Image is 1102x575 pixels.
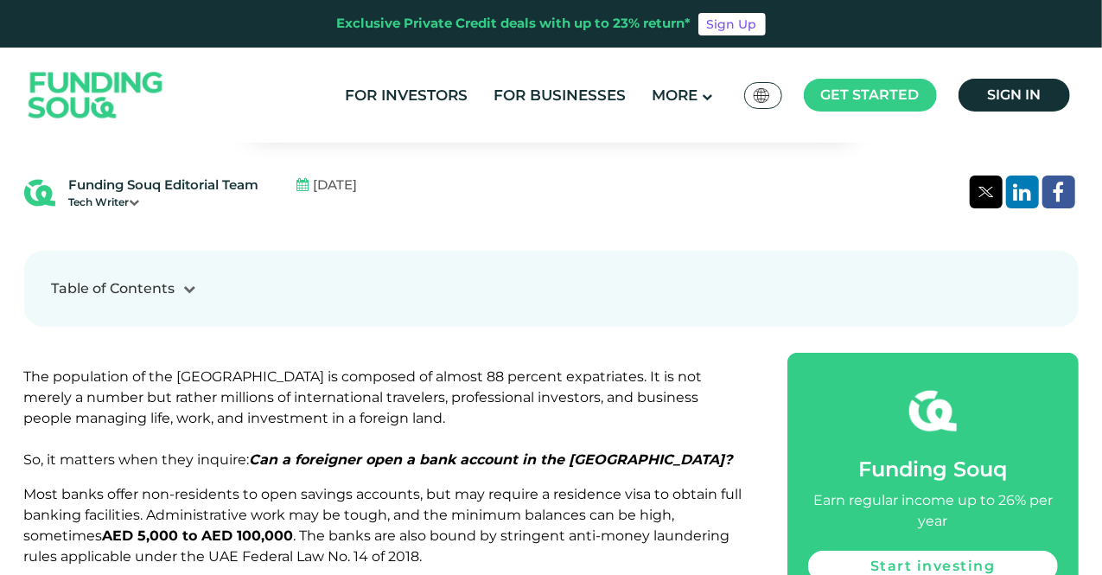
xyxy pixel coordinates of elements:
span: Sign in [987,86,1041,103]
div: Funding Souq Editorial Team [69,176,259,195]
span: Get started [821,86,920,103]
span: Funding Souq [858,457,1007,482]
span: The population of the [GEOGRAPHIC_DATA] is composed of almost 88 percent expatriates. It is not m... [24,368,733,468]
div: Exclusive Private Credit deals with up to 23% return* [337,14,691,34]
img: twitter [978,187,994,197]
span: [DATE] [314,176,358,195]
img: SA Flag [754,88,769,103]
img: Logo [11,52,181,139]
em: Can a foreigner open a bank account in the [GEOGRAPHIC_DATA]? [250,451,733,468]
div: Table of Contents [52,278,175,299]
img: Blog Author [24,177,55,208]
strong: AED 5,000 to AED 100,000 [103,527,294,544]
a: Sign Up [698,13,766,35]
div: Earn regular income up to 26% per year [808,490,1057,532]
span: Most banks offer non-residents to open savings accounts, but may require a residence visa to obta... [24,486,742,565]
a: For Investors [341,81,472,110]
a: Sign in [959,79,1070,112]
span: More [652,86,698,104]
div: Tech Writer [69,195,259,210]
img: fsicon [909,387,957,435]
a: For Businesses [489,81,630,110]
